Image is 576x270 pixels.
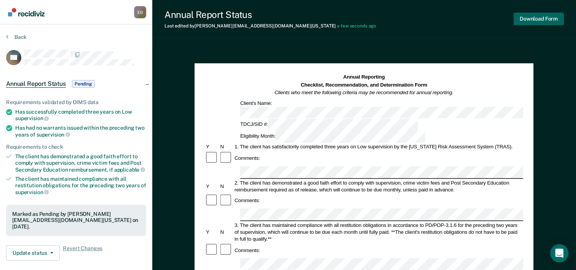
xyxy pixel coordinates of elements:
[337,23,376,29] span: a few seconds ago
[233,179,523,193] div: 2. The client has demonstrated a good faith effort to comply with supervision, crime victim fees ...
[205,183,219,190] div: Y
[219,143,233,150] div: N
[514,13,564,25] button: Download Form
[114,167,145,173] span: applicable
[233,247,261,254] div: Comments:
[15,189,49,195] span: supervision
[219,183,233,190] div: N
[233,155,261,162] div: Comments:
[15,125,146,138] div: Has had no warrants issued within the preceding two years of
[6,80,66,88] span: Annual Report Status
[8,8,45,16] img: Recidiviz
[343,74,385,80] strong: Annual Reporting
[134,6,146,18] button: Profile dropdown button
[15,109,146,122] div: Has successfully completed three years on Low
[37,132,70,138] span: supervision
[12,211,140,230] div: Marked as Pending by [PERSON_NAME][EMAIL_ADDRESS][DOMAIN_NAME][US_STATE] on [DATE].
[6,245,60,260] button: Update status
[134,6,146,18] div: E O
[6,34,27,40] button: Back
[275,90,454,95] em: Clients who meet the following criteria may be recommended for annual reporting.
[6,99,146,106] div: Requirements validated by OIMS data
[72,80,95,88] span: Pending
[239,131,426,143] div: Eligibility Month:
[15,176,146,195] div: The client has maintained compliance with all restitution obligations for the preceding two years of
[205,228,219,235] div: Y
[301,82,427,88] strong: Checklist, Recommendation, and Determination Form
[219,228,233,235] div: N
[233,222,523,242] div: 3. The client has maintained compliance with all restitution obligations in accordance to PD/POP-...
[6,144,146,150] div: Requirements to check
[164,23,376,29] div: Last edited by [PERSON_NAME][EMAIL_ADDRESS][DOMAIN_NAME][US_STATE]
[205,143,219,150] div: Y
[164,9,376,20] div: Annual Report Status
[233,143,523,150] div: 1. The client has satisfactorily completed three years on Low supervision by the [US_STATE] Risk ...
[550,244,568,262] div: Open Intercom Messenger
[15,115,49,121] span: supervision
[63,245,102,260] span: Revert Changes
[15,153,146,173] div: The client has demonstrated a good faith effort to comply with supervision, crime victim fees and...
[233,197,261,204] div: Comments:
[239,119,419,131] div: TDCJ/SID #:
